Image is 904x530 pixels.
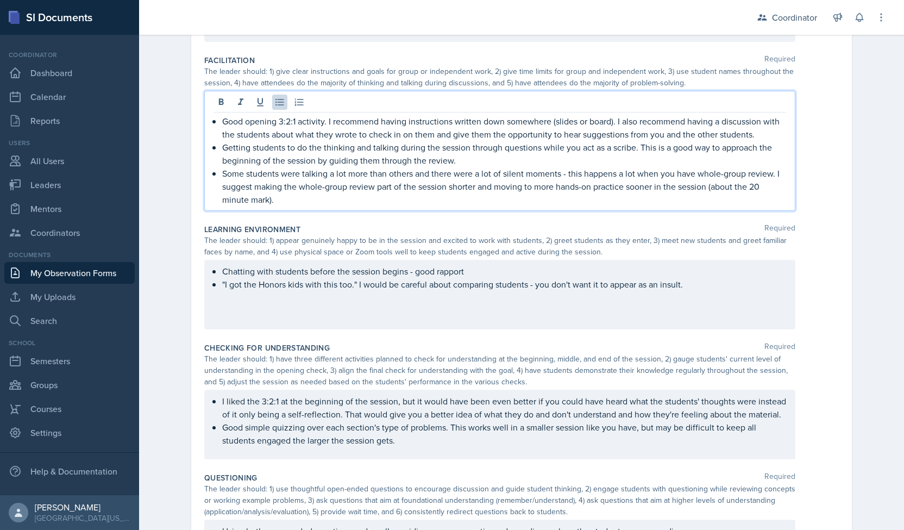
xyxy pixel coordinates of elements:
span: Required [764,55,795,66]
div: [PERSON_NAME] [35,502,130,513]
div: Documents [4,250,135,260]
div: School [4,338,135,348]
a: Semesters [4,350,135,372]
p: Chatting with students before the session begins - good rapport [222,265,786,278]
a: Reports [4,110,135,132]
div: The leader should: 1) use thoughtful open-ended questions to encourage discussion and guide stude... [204,483,795,517]
label: Checking for Understanding [204,342,330,353]
div: The leader should: 1) have three different activities planned to check for understanding at the b... [204,353,795,388]
a: Dashboard [4,62,135,84]
a: Search [4,310,135,332]
a: Coordinators [4,222,135,244]
span: Required [764,224,795,235]
a: Mentors [4,198,135,220]
a: All Users [4,150,135,172]
label: Questioning [204,472,258,483]
p: I liked the 3:2:1 at the beginning of the session, but it would have been even better if you coul... [222,395,786,421]
p: "I got the Honors kids with this too." I would be careful about comparing students - you don't wa... [222,278,786,291]
div: [GEOGRAPHIC_DATA][US_STATE] in [GEOGRAPHIC_DATA] [35,513,130,523]
div: The leader should: 1) give clear instructions and goals for group or independent work, 2) give ti... [204,66,795,89]
label: Facilitation [204,55,255,66]
div: Users [4,138,135,148]
div: Coordinator [4,50,135,60]
span: Required [764,472,795,483]
label: Learning Environment [204,224,300,235]
a: Leaders [4,174,135,196]
p: Some students were talking a lot more than others and there were a lot of silent moments - this h... [222,167,786,206]
p: Getting students to do the thinking and talking during the session through questions while you ac... [222,141,786,167]
a: Courses [4,398,135,420]
a: My Observation Forms [4,262,135,284]
a: Groups [4,374,135,396]
a: My Uploads [4,286,135,308]
span: Required [764,342,795,353]
div: The leader should: 1) appear genuinely happy to be in the session and excited to work with studen... [204,235,795,258]
a: Settings [4,422,135,444]
div: Help & Documentation [4,460,135,482]
div: Coordinator [772,11,817,24]
p: Good simple quizzing over each section's type of problems. This works well in a smaller session l... [222,421,786,447]
a: Calendar [4,86,135,108]
p: Good opening 3:2:1 activity. I recommend having instructions written down somewhere (slides or bo... [222,115,786,141]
